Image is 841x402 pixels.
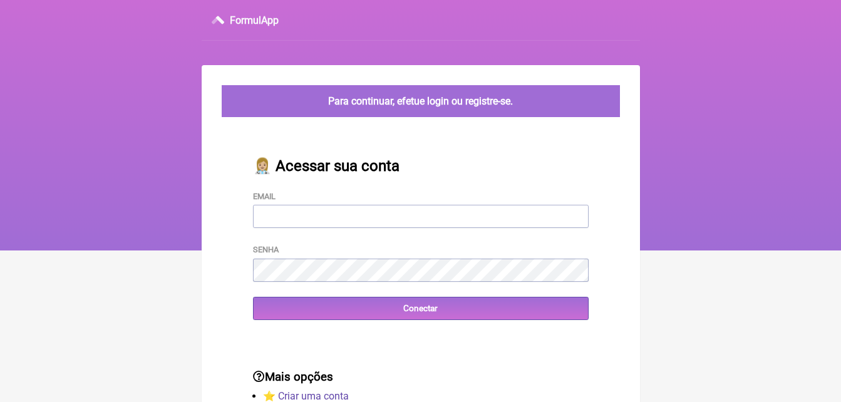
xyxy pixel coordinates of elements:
label: Email [253,192,276,201]
label: Senha [253,245,279,254]
a: ⭐️ Criar uma conta [263,390,349,402]
h3: Mais opções [253,370,589,384]
h3: FormulApp [230,14,279,26]
input: Conectar [253,297,589,320]
h2: 👩🏼‍⚕️ Acessar sua conta [253,157,589,175]
div: Para continuar, efetue login ou registre-se. [222,85,620,117]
